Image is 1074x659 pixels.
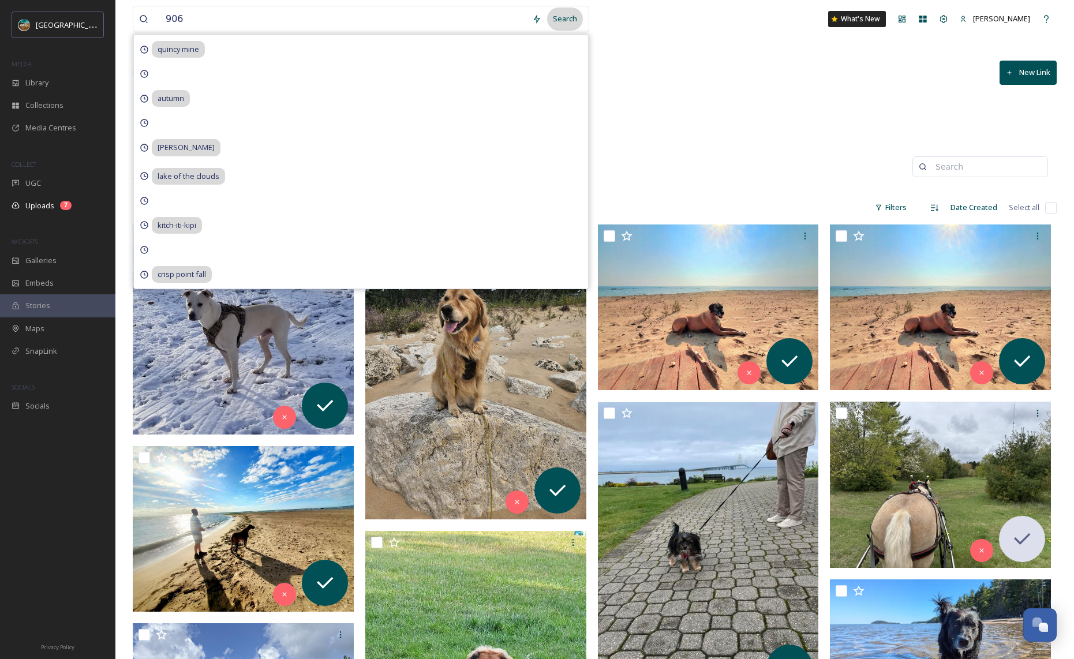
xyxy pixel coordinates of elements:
a: [PERSON_NAME] [954,8,1036,30]
span: Stories [25,300,50,311]
span: SOCIALS [12,383,35,391]
span: COLLECT [12,160,36,169]
span: Socials [25,400,50,411]
span: lake of the clouds [152,168,225,185]
input: Search your library [160,6,526,32]
img: Snapsea%20Profile.jpg [18,19,30,31]
span: [PERSON_NAME] [973,13,1030,24]
span: Privacy Policy [41,643,74,651]
span: Library [25,77,48,88]
button: New Link [1000,61,1057,84]
div: Filters [869,196,912,219]
span: kitch-iti-kipi [152,217,202,234]
span: SnapLink [25,346,57,357]
span: Embeds [25,278,54,289]
span: Galleries [25,255,57,266]
strong: UPTravel [133,107,182,123]
div: Search [547,8,583,30]
span: quincy mine [152,41,205,58]
span: Uploads [25,200,54,211]
img: ext_1756232662.831516_jmjal@comcast.net-inbound6102428708989363834.jpg [133,446,354,612]
span: autumn [152,90,190,107]
input: Search [930,155,1042,178]
span: UGC [25,178,41,189]
div: 7 [60,201,72,210]
img: ext_1756256229.922298_getgregp@gmail.com-20210109_160057_Original.jpeg [133,224,354,435]
button: Open Chat [1023,608,1057,642]
span: WIDGETS [12,237,38,246]
span: Select all [1009,202,1039,213]
span: Maps [25,323,44,334]
span: [PERSON_NAME] [152,139,220,156]
img: ext_1756232664.710814_jmjal@comcast.net-inbound193405188380128367.jpg [830,224,1051,390]
a: Privacy Policy [41,639,74,653]
span: Media Centres [25,122,76,133]
img: ext_1755726337.263035_heritagehills66@gmail.com-IMG_3638.jpeg [830,402,1051,567]
div: Date Created [945,196,1003,219]
a: What's New [828,11,886,27]
span: crisp point fall [152,266,212,283]
span: [GEOGRAPHIC_DATA][US_STATE] [36,19,148,30]
span: Collections [25,100,63,111]
span: MEDIA [12,59,32,68]
img: ext_1756232664.738057_jmjal@comcast.net-inbound724871391311030544.jpg [598,224,819,390]
span: 156 file s [133,202,160,213]
img: ext_1756235644.902223_khaist19@gmail.com-inbound4776807199146655981.jpg [365,224,586,519]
